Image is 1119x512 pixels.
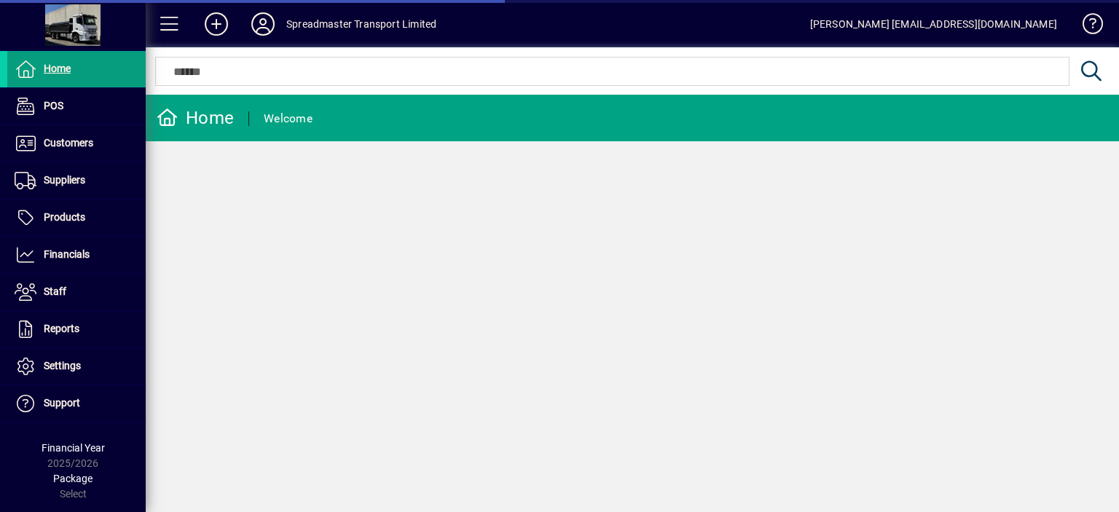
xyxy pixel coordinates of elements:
[7,162,146,199] a: Suppliers
[157,106,234,130] div: Home
[44,174,85,186] span: Suppliers
[7,348,146,385] a: Settings
[44,137,93,149] span: Customers
[7,88,146,125] a: POS
[286,12,436,36] div: Spreadmaster Transport Limited
[44,323,79,334] span: Reports
[7,311,146,347] a: Reports
[7,385,146,422] a: Support
[44,360,81,371] span: Settings
[44,285,66,297] span: Staff
[44,211,85,223] span: Products
[7,274,146,310] a: Staff
[44,397,80,409] span: Support
[240,11,286,37] button: Profile
[7,200,146,236] a: Products
[264,107,313,130] div: Welcome
[7,125,146,162] a: Customers
[42,442,105,454] span: Financial Year
[1072,3,1101,50] a: Knowledge Base
[44,248,90,260] span: Financials
[810,12,1057,36] div: [PERSON_NAME] [EMAIL_ADDRESS][DOMAIN_NAME]
[44,100,63,111] span: POS
[53,473,93,484] span: Package
[193,11,240,37] button: Add
[44,63,71,74] span: Home
[7,237,146,273] a: Financials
